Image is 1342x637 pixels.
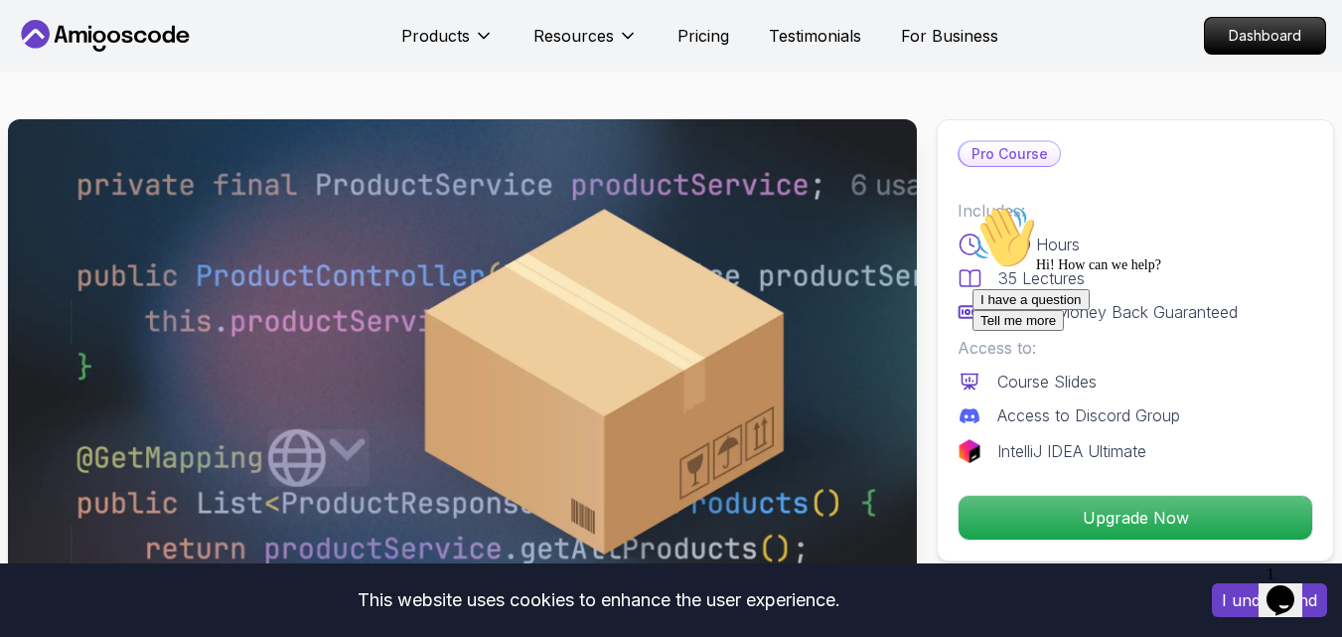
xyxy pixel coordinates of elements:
img: jetbrains logo [958,439,981,463]
button: Tell me more [8,112,99,133]
a: Testimonials [769,24,861,48]
p: Resources [533,24,614,48]
p: Access to: [958,336,1313,360]
iframe: chat widget [965,198,1322,548]
a: For Business [901,24,998,48]
img: spring-product-api_thumbnail [8,119,917,631]
p: Includes: [958,199,1313,223]
button: Resources [533,24,638,64]
a: Dashboard [1204,17,1326,55]
div: 👋Hi! How can we help?I have a questionTell me more [8,8,366,133]
a: Pricing [677,24,729,48]
span: Hi! How can we help? [8,60,197,75]
p: Dashboard [1205,18,1325,54]
button: Products [401,24,494,64]
button: I have a question [8,91,125,112]
div: This website uses cookies to enhance the user experience. [15,578,1182,622]
p: Products [401,24,470,48]
iframe: chat widget [1259,557,1322,617]
img: :wave: [8,8,72,72]
button: Upgrade Now [958,495,1313,541]
button: Accept cookies [1212,583,1327,617]
p: Pro Course [960,142,1060,166]
p: Upgrade Now [959,496,1312,540]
